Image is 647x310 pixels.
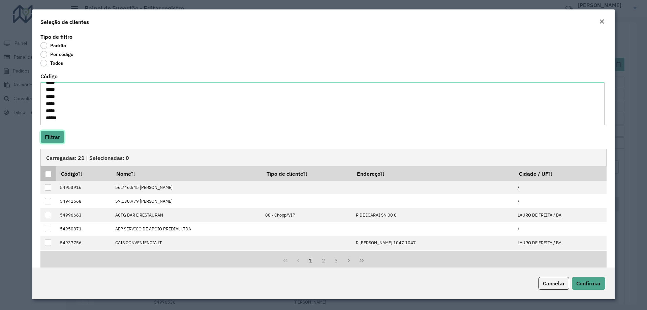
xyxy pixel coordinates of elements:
[572,277,605,290] button: Confirmar
[112,222,262,236] td: AEP SERVICO DE APOIO PREDIAL LTDA
[40,51,73,58] label: Por código
[597,18,607,26] button: Close
[262,208,352,222] td: 80 - Chopp/VIP
[262,166,352,180] th: Tipo de cliente
[112,194,262,208] td: 57.130.979 [PERSON_NAME]
[56,222,112,236] td: 54950871
[56,194,112,208] td: 54941668
[56,208,112,222] td: 54996663
[330,254,343,267] button: 3
[40,33,72,41] label: Tipo de filtro
[40,72,58,80] label: Código
[514,194,607,208] td: /
[352,166,514,180] th: Endereço
[352,236,514,250] td: R [PERSON_NAME] 1047 1047
[56,250,112,263] td: 54910720
[514,166,607,180] th: Cidade / UF
[317,254,330,267] button: 2
[514,250,607,263] td: [PERSON_NAME] / BA
[40,149,607,166] div: Carregadas: 21 | Selecionadas: 0
[352,208,514,222] td: R DE ICARAI SN 00 0
[543,280,565,287] span: Cancelar
[514,208,607,222] td: LAURO DE FREITA / BA
[40,131,64,143] button: Filtrar
[40,42,66,49] label: Padrão
[112,208,262,222] td: ACFG BAR E RESTAURAN
[514,181,607,195] td: /
[112,250,262,263] td: [PERSON_NAME]
[112,236,262,250] td: CAIS CONVENIENCIA LT
[304,254,317,267] button: 1
[40,18,89,26] h4: Seleção de clientes
[40,60,63,66] label: Todos
[538,277,569,290] button: Cancelar
[355,254,368,267] button: Last Page
[576,280,601,287] span: Confirmar
[514,222,607,236] td: /
[599,19,605,24] em: Fechar
[112,166,262,180] th: Nome
[56,181,112,195] td: 54953916
[352,250,514,263] td: PRAIA DE BURRAQUINHO S/N
[514,236,607,250] td: LAURO DE FREITA / BA
[343,254,356,267] button: Next Page
[56,236,112,250] td: 54937756
[56,166,112,180] th: Código
[112,181,262,195] td: 56.746.645 [PERSON_NAME]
